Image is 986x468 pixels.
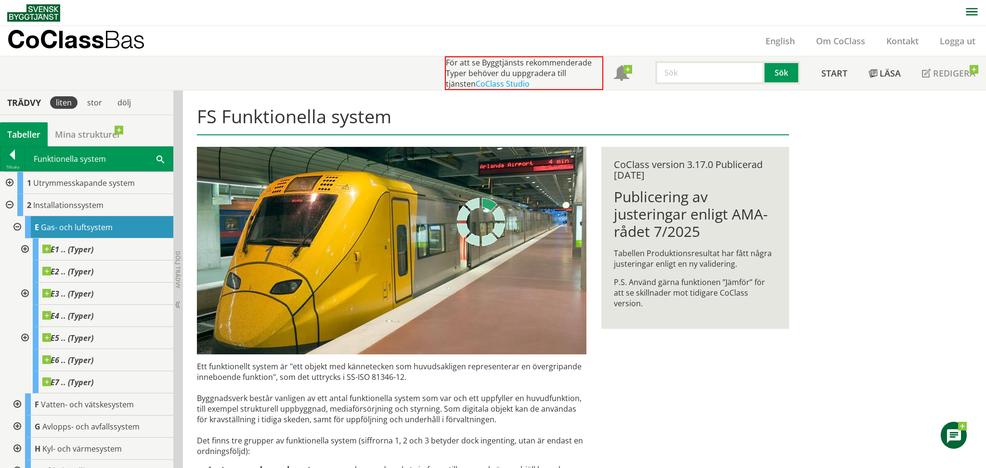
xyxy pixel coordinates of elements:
[41,222,113,233] span: Gas- och luftsystem
[197,147,586,354] img: arlanda-express-2.jpg
[7,26,166,56] a: CoClassBas
[476,78,530,89] a: CoClass Studio
[911,56,986,90] a: Redigera
[27,178,31,188] span: 1
[15,327,173,349] div: Gå till informationssidan för CoClass Studio
[35,443,40,454] span: H
[35,399,39,410] span: F
[858,56,911,90] a: Läsa
[15,305,173,327] div: Gå till informationssidan för CoClass Studio
[42,443,122,454] span: Kyl- och värmesystem
[7,34,145,45] p: CoClass
[933,67,975,79] span: Redigera
[112,96,137,109] div: dölj
[35,421,40,432] span: G
[805,35,876,47] a: Om CoClass
[457,198,505,246] img: Laddar
[174,251,182,288] span: Dölj trädvy
[614,159,776,181] div: CoClass version 3.17.0 Publicerad [DATE]
[614,188,776,240] h1: Publicering av justeringar enligt AMA-rådet 7/2025
[50,96,78,109] div: liten
[27,200,31,210] span: 2
[655,61,765,84] input: Sök
[48,122,128,146] a: Mina strukturer
[25,147,173,171] div: Funktionella system
[8,416,173,438] div: Gå till informationssidan för CoClass Studio
[614,248,776,269] p: Tabellen Produktionsresultat har fått några justeringar enligt en ny validering.
[821,67,847,79] span: Start
[15,283,173,305] div: Gå till informationssidan för CoClass Studio
[755,35,805,47] a: English
[15,371,173,393] div: Gå till informationssidan för CoClass Studio
[445,56,603,90] div: För att se Byggtjänsts rekommenderade Typer behöver du uppgradera till tjänsten
[197,105,789,135] h1: FS Funktionella system
[81,96,108,109] div: stor
[876,35,929,47] a: Kontakt
[42,245,93,254] span: E1 .. (Typer)
[42,355,93,365] span: E6 .. (Typer)
[614,277,776,309] p: P.S. Använd gärna funktionen ”Jämför” för att se skillnader mot tidigare CoClass version.
[7,4,60,22] img: Svensk Byggtjänst
[42,311,93,321] span: E4 .. (Typer)
[8,216,173,393] div: Gå till informationssidan för CoClass Studio
[15,238,173,260] div: Gå till informationssidan för CoClass Studio
[42,267,93,276] span: E2 .. (Typer)
[42,421,140,432] span: Avlopps- och avfallssystem
[0,163,25,171] div: Tillbaka
[42,289,93,299] span: E3 .. (Typer)
[614,66,629,82] span: Notifikationer
[15,349,173,371] div: Gå till informationssidan för CoClass Studio
[765,61,800,84] button: Sök
[880,67,901,79] span: Läsa
[33,178,135,188] span: Utrymmesskapande system
[156,154,164,164] span: Sök i tabellen
[42,377,93,387] span: E7 .. (Typer)
[929,35,986,47] a: Logga ut
[8,393,173,416] div: Gå till informationssidan för CoClass Studio
[8,438,173,460] div: Gå till informationssidan för CoClass Studio
[2,97,46,108] div: Trädvy
[42,333,93,343] span: E5 .. (Typer)
[33,200,104,210] span: Installationssystem
[811,56,858,90] a: Start
[35,222,39,233] span: E
[41,399,134,410] span: Vatten- och vätskesystem
[104,25,145,53] span: Bas
[15,260,173,283] div: Gå till informationssidan för CoClass Studio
